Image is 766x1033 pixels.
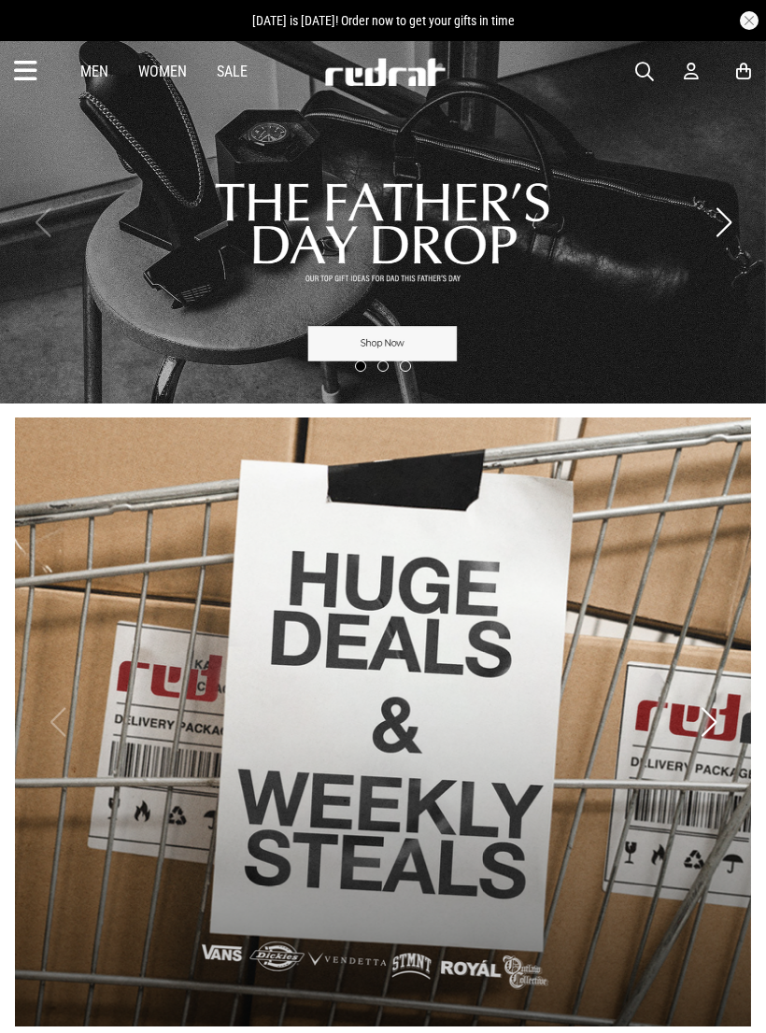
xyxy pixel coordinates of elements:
[696,701,721,743] button: Next slide
[45,701,70,743] button: Previous slide
[711,202,736,243] button: Next slide
[138,63,187,80] a: Women
[15,417,751,1026] div: 1 / 2
[252,13,515,28] span: [DATE] is [DATE]! Order now to get your gifts in time
[323,58,447,86] img: Redrat logo
[80,63,108,80] a: Men
[217,63,248,80] a: Sale
[30,202,55,243] button: Previous slide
